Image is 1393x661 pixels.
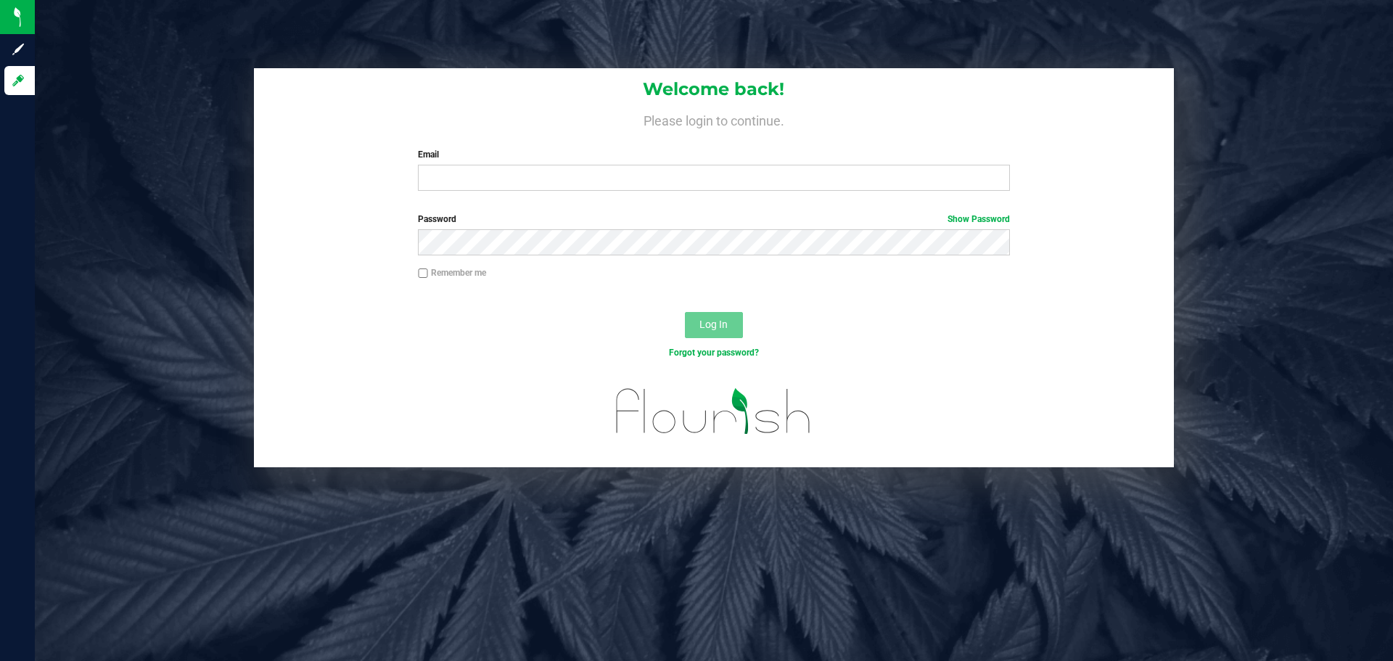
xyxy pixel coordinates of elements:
[599,374,829,448] img: flourish_logo.svg
[11,42,25,57] inline-svg: Sign up
[418,214,456,224] span: Password
[669,348,759,358] a: Forgot your password?
[418,148,1009,161] label: Email
[418,268,428,279] input: Remember me
[418,266,486,279] label: Remember me
[685,312,743,338] button: Log In
[699,319,728,330] span: Log In
[11,73,25,88] inline-svg: Log in
[254,80,1174,99] h1: Welcome back!
[254,110,1174,128] h4: Please login to continue.
[948,214,1010,224] a: Show Password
